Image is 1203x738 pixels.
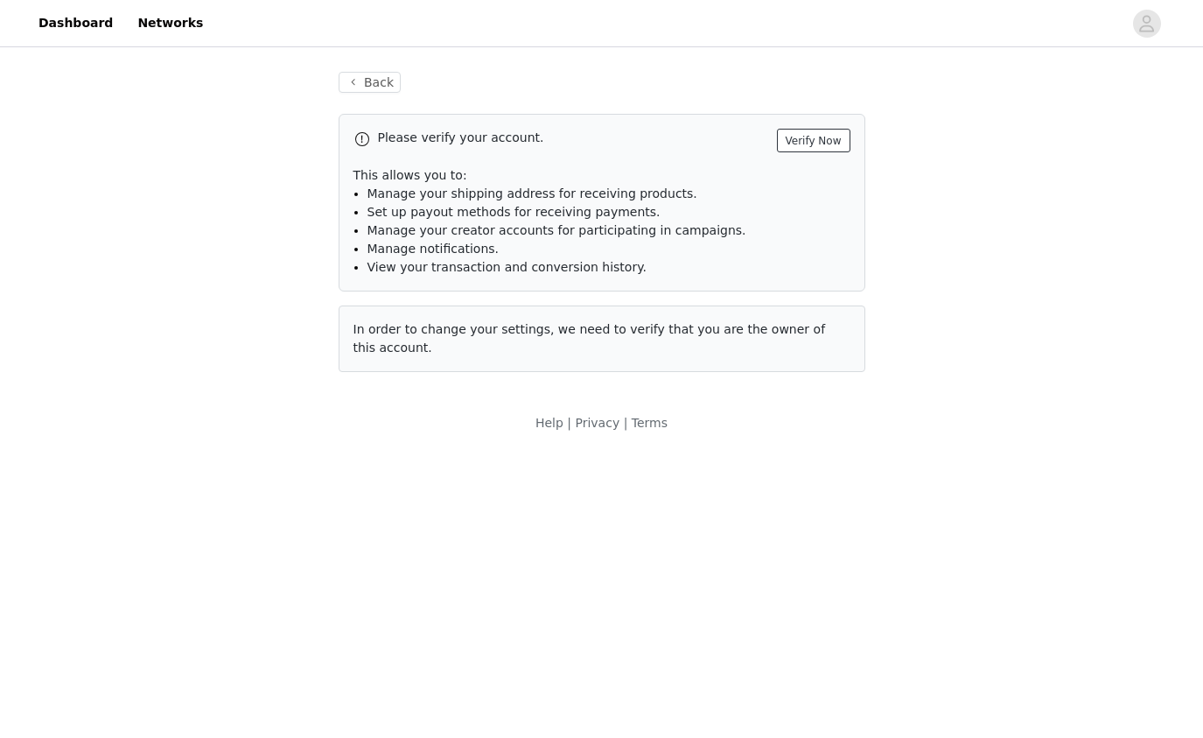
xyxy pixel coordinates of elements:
[367,223,746,237] span: Manage your creator accounts for participating in campaigns.
[353,166,850,185] p: This allows you to:
[339,72,402,93] button: Back
[353,322,826,355] span: In order to change your settings, we need to verify that you are the owner of this account.
[567,416,571,430] span: |
[624,416,628,430] span: |
[575,416,619,430] a: Privacy
[127,4,213,43] a: Networks
[535,416,563,430] a: Help
[1138,10,1155,38] div: avatar
[777,129,850,152] button: Verify Now
[367,242,500,256] span: Manage notifications.
[367,260,647,274] span: View your transaction and conversion history.
[367,186,697,200] span: Manage your shipping address for receiving products.
[632,416,668,430] a: Terms
[28,4,123,43] a: Dashboard
[378,129,770,147] p: Please verify your account.
[367,205,661,219] span: Set up payout methods for receiving payments.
